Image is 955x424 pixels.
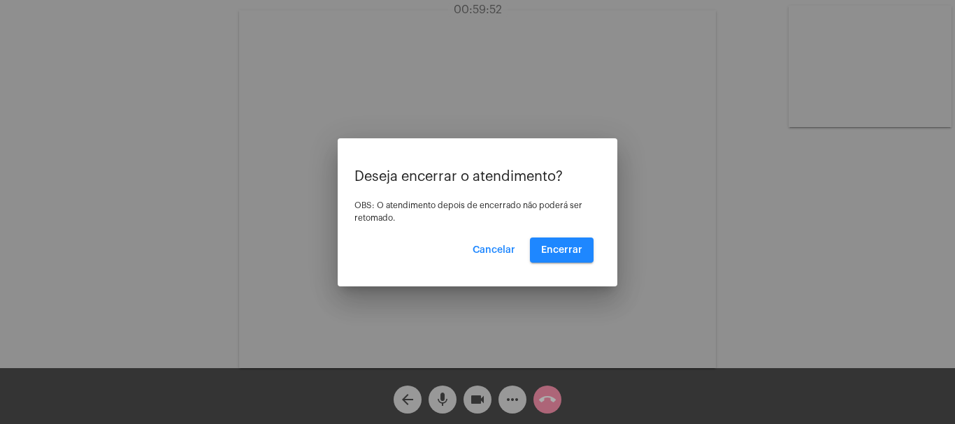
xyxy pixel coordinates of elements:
span: OBS: O atendimento depois de encerrado não poderá ser retomado. [354,201,582,222]
button: Encerrar [530,237,594,263]
span: Encerrar [541,245,582,255]
button: Cancelar [461,237,526,263]
span: Cancelar [473,245,515,255]
p: Deseja encerrar o atendimento? [354,169,601,184]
